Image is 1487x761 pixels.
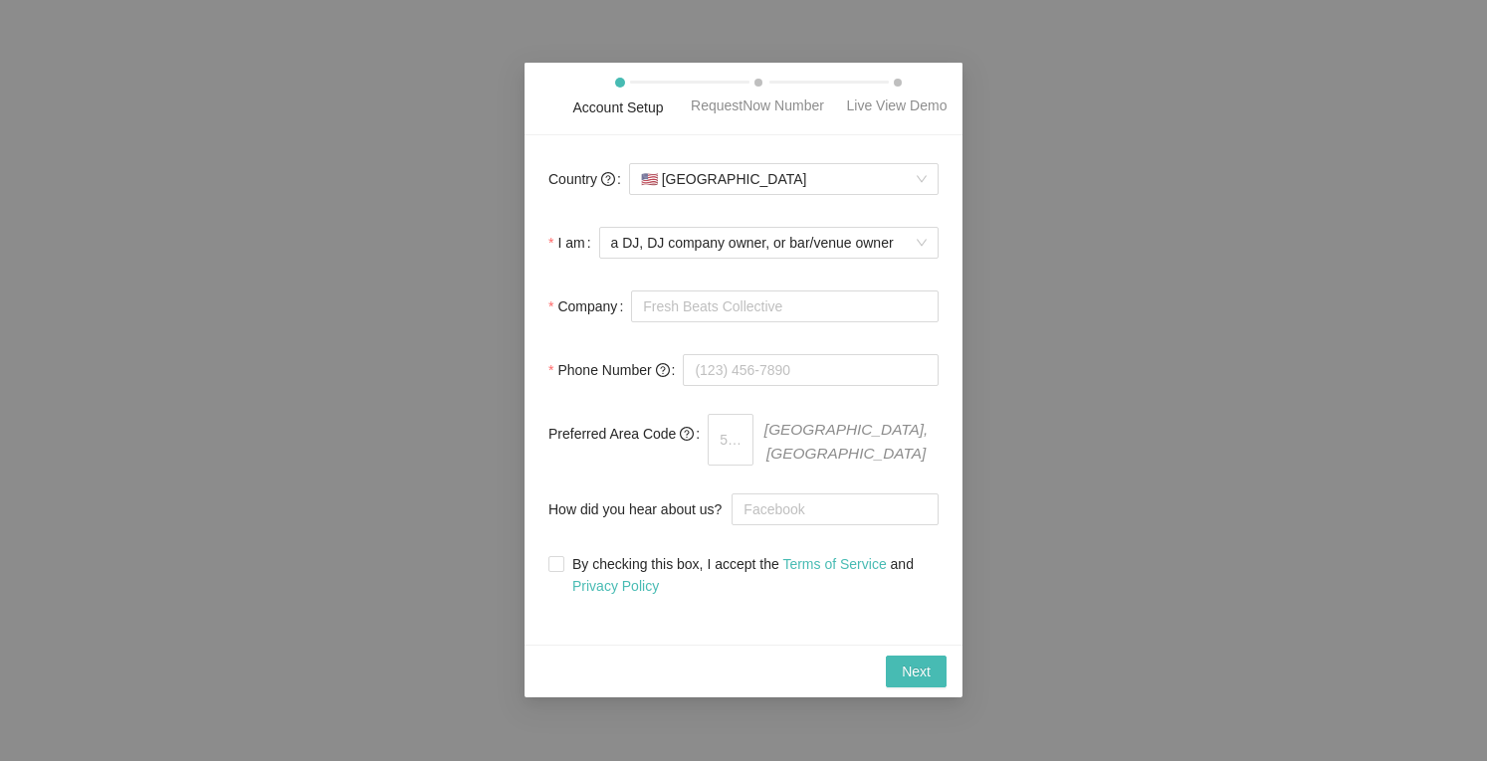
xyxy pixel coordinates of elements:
span: question-circle [601,172,615,186]
span: 🇺🇸 [641,171,658,187]
span: Next [902,662,931,683]
input: 510 [708,414,753,466]
a: Terms of Service [782,557,886,573]
div: Account Setup [572,96,663,118]
div: RequestNow Number [691,95,824,116]
span: Preferred Area Code [548,423,694,445]
label: How did you hear about us? [548,490,732,530]
span: [GEOGRAPHIC_DATA], [GEOGRAPHIC_DATA] [753,414,939,466]
span: a DJ, DJ company owner, or bar/venue owner [611,228,927,258]
span: Phone Number [557,359,669,381]
label: Company [548,286,631,326]
span: By checking this box, I accept the and [564,554,939,598]
label: I am [548,223,599,263]
input: (123) 456-7890 [683,354,939,386]
div: Live View Demo [847,95,948,116]
span: [GEOGRAPHIC_DATA] [641,164,927,194]
span: question-circle [680,427,694,441]
span: question-circle [656,363,670,377]
input: Company [631,290,939,322]
span: Country [548,168,615,190]
input: How did you hear about us? [732,494,939,526]
button: Next [886,657,947,688]
a: Privacy Policy [572,579,659,595]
